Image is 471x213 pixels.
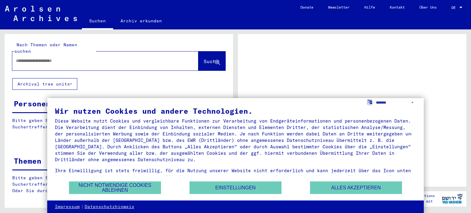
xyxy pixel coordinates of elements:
[55,118,416,163] div: Diese Website nutzt Cookies und vergleichbare Funktionen zur Verarbeitung von Endgeräteinformatio...
[14,98,51,109] div: Personen
[310,181,402,194] button: Alles akzeptieren
[12,175,225,194] p: Bitte geben Sie einen Suchbegriff ein oder nutzen Sie die Filter, um Suchertreffer zu erhalten. O...
[55,167,416,187] div: Ihre Einwilligung ist stets freiwillig, für die Nutzung unserer Website nicht erforderlich und ka...
[5,6,77,21] img: Arolsen_neg.svg
[190,181,281,194] button: Einstellungen
[12,117,225,130] p: Bitte geben Sie einen Suchbegriff ein oder nutzen Sie die Filter, um Suchertreffer zu erhalten.
[55,204,80,210] a: Impressum
[441,191,464,206] img: yv_logo.png
[204,58,219,64] span: Suche
[85,204,134,210] a: Datenschutzhinweis
[55,107,416,115] div: Wir nutzen Cookies und andere Technologien.
[82,13,113,29] a: Suchen
[113,13,169,28] a: Archiv erkunden
[366,99,373,105] label: Sprache auswählen
[376,98,416,107] select: Sprache auswählen
[451,6,458,10] span: DE
[14,42,77,54] mat-label: Nach Themen oder Namen suchen
[14,155,41,166] div: Themen
[12,78,77,90] button: Archival tree units
[69,181,161,194] button: Nicht notwendige Cookies ablehnen
[198,51,225,70] button: Suche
